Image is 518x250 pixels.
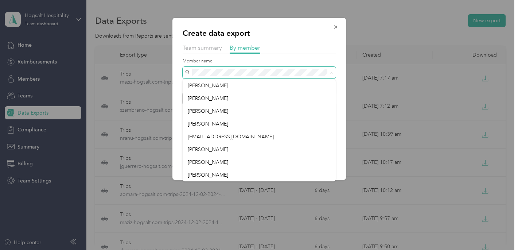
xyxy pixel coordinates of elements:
span: [PERSON_NAME] [188,172,228,178]
label: Member name [183,58,336,65]
span: [PERSON_NAME] [188,159,228,165]
span: [PERSON_NAME] [188,95,228,101]
iframe: Everlance-gr Chat Button Frame [477,209,518,250]
span: [EMAIL_ADDRESS][DOMAIN_NAME] [188,134,274,140]
span: [PERSON_NAME] [188,82,228,89]
span: [PERSON_NAME] [188,108,228,114]
span: [PERSON_NAME] [188,146,228,153]
p: Create data export [183,28,336,38]
span: Team summary [183,44,222,51]
span: By member [230,44,260,51]
span: [PERSON_NAME] [188,121,228,127]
